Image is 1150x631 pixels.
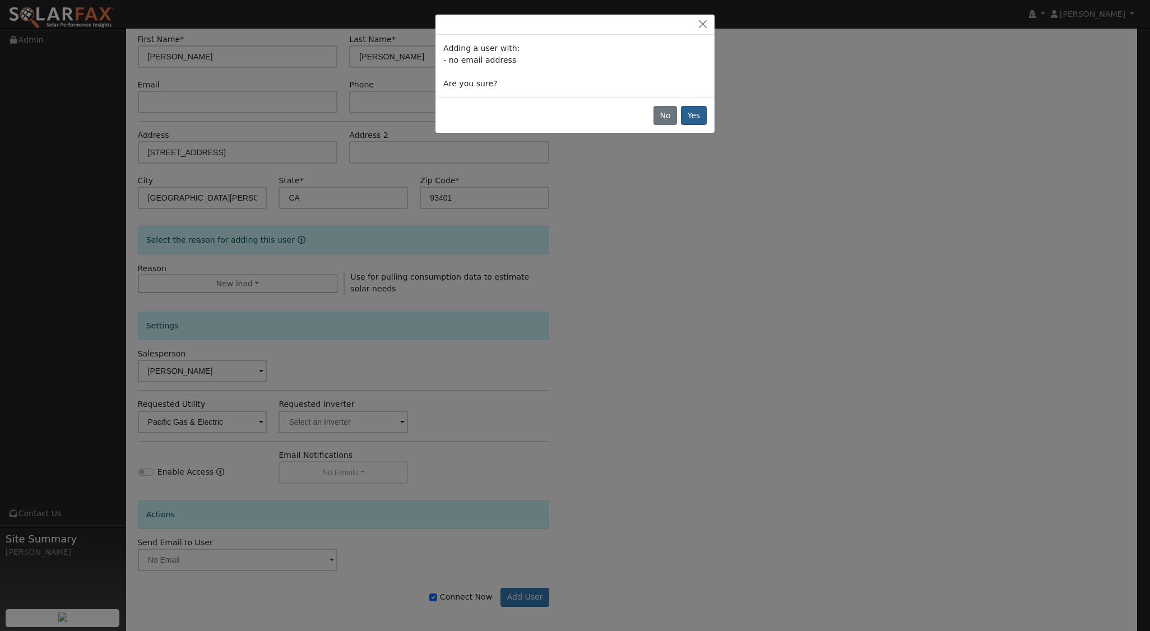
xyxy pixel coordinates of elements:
[695,18,711,30] button: Close
[653,106,677,125] button: No
[443,79,497,88] span: Are you sure?
[681,106,707,125] button: Yes
[443,55,516,64] span: - no email address
[443,44,520,53] span: Adding a user with:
